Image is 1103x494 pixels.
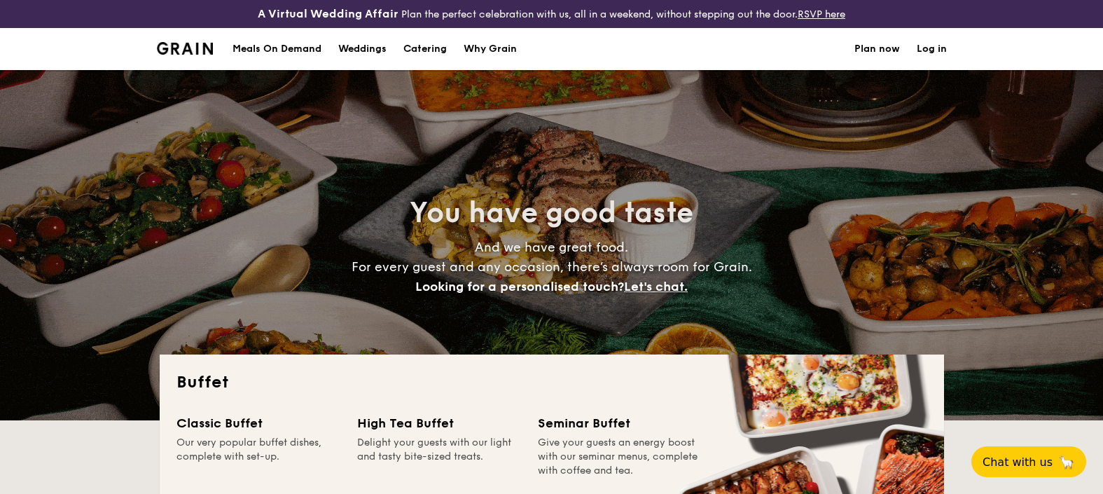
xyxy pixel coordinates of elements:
[538,436,702,478] div: Give your guests an energy boost with our seminar menus, complete with coffee and tea.
[157,42,214,55] a: Logotype
[157,42,214,55] img: Grain
[224,28,330,70] a: Meals On Demand
[330,28,395,70] a: Weddings
[233,28,321,70] div: Meals On Demand
[403,28,447,70] h1: Catering
[983,455,1053,469] span: Chat with us
[971,446,1086,477] button: Chat with us🦙
[1058,454,1075,470] span: 🦙
[184,6,920,22] div: Plan the perfect celebration with us, all in a weekend, without stepping out the door.
[176,436,340,478] div: Our very popular buffet dishes, complete with set-up.
[464,28,517,70] div: Why Grain
[395,28,455,70] a: Catering
[798,8,845,20] a: RSVP here
[917,28,947,70] a: Log in
[624,279,688,294] span: Let's chat.
[338,28,387,70] div: Weddings
[357,413,521,433] div: High Tea Buffet
[854,28,900,70] a: Plan now
[357,436,521,478] div: Delight your guests with our light and tasty bite-sized treats.
[176,413,340,433] div: Classic Buffet
[455,28,525,70] a: Why Grain
[258,6,398,22] h4: A Virtual Wedding Affair
[176,371,927,394] h2: Buffet
[538,413,702,433] div: Seminar Buffet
